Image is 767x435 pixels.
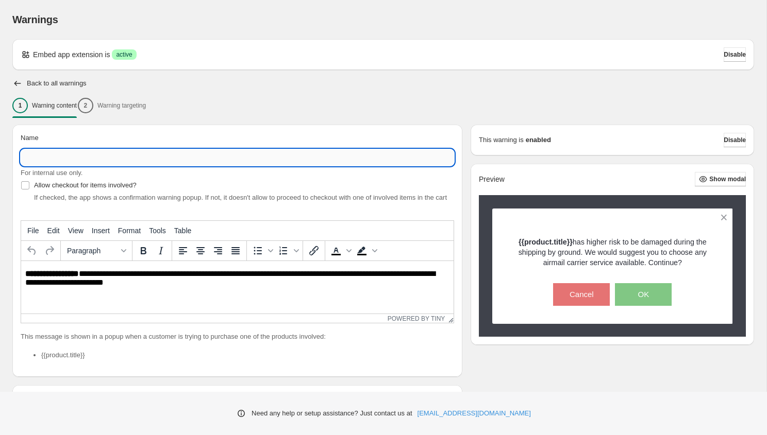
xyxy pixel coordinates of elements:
span: Tools [149,227,166,235]
button: Insert/edit link [305,242,323,259]
button: Align center [192,242,209,259]
button: Disable [724,133,746,147]
span: Table [174,227,191,235]
li: {{product.title}} [41,350,454,360]
div: 1 [12,98,28,113]
span: Edit [47,227,60,235]
span: Paragraph [67,247,118,255]
a: Powered by Tiny [388,315,445,322]
button: Formats [63,242,130,259]
button: 1Warning content [12,95,77,116]
button: Justify [227,242,244,259]
div: Text color [327,242,353,259]
button: Show modal [695,172,746,186]
span: Allow checkout for items involved? [34,181,137,189]
span: File [27,227,39,235]
span: active [116,50,132,59]
button: Undo [23,242,41,259]
a: [EMAIL_ADDRESS][DOMAIN_NAME] [418,408,531,419]
span: Warnings [12,14,58,25]
p: This message is shown in a popup when a customer is trying to purchase one of the products involved: [21,332,454,342]
span: View [68,227,84,235]
p: This warning is [479,135,524,145]
div: Resize [445,314,454,323]
div: Numbered list [275,242,301,259]
button: Redo [41,242,58,259]
span: Disable [724,136,746,144]
span: Show modal [709,175,746,183]
span: Format [118,227,141,235]
span: For internal use only. [21,169,82,177]
button: Cancel [553,283,610,306]
button: Disable [724,47,746,62]
iframe: Rich Text Area [21,261,454,314]
button: Align left [174,242,192,259]
p: Embed app extension is [33,49,110,60]
div: Bullet list [249,242,275,259]
strong: enabled [526,135,551,145]
button: Bold [135,242,152,259]
h2: Back to all warnings [27,79,87,88]
p: Warning content [32,101,77,110]
strong: {{product.title}} [519,238,573,246]
span: Insert [92,227,110,235]
p: has higher risk to be damaged during the shipping by ground. We would suggest you to choose any a... [510,237,715,268]
button: Italic [152,242,170,259]
div: Background color [353,242,379,259]
button: Align right [209,242,227,259]
span: Name [21,134,39,142]
h2: Preview [479,175,505,184]
span: Disable [724,50,746,59]
span: If checked, the app shows a confirmation warning popup. If not, it doesn't allow to proceed to ch... [34,194,447,201]
button: OK [615,283,672,306]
